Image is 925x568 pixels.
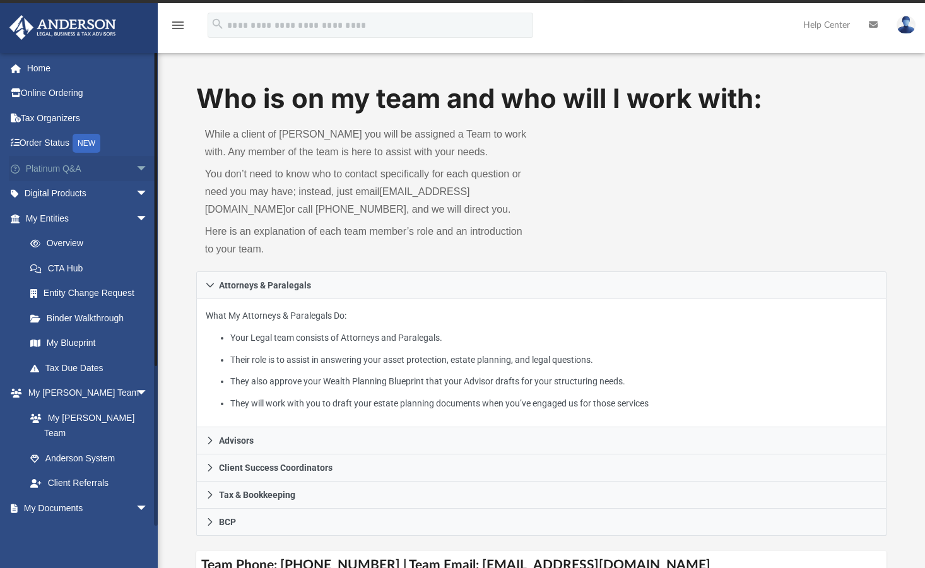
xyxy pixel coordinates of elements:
[9,105,167,131] a: Tax Organizers
[230,330,877,346] li: Your Legal team consists of Attorneys and Paralegals.
[136,181,161,207] span: arrow_drop_down
[205,223,533,258] p: Here is an explanation of each team member’s role and an introduction to your team.
[9,131,167,157] a: Order StatusNEW
[206,308,877,411] p: What My Attorneys & Paralegals Do:
[18,231,167,256] a: Overview
[18,355,167,381] a: Tax Due Dates
[73,134,100,153] div: NEW
[9,81,167,106] a: Online Ordering
[219,463,333,472] span: Client Success Coordinators
[18,471,161,496] a: Client Referrals
[230,352,877,368] li: Their role is to assist in answering your asset protection, estate planning, and legal questions.
[9,381,161,406] a: My [PERSON_NAME] Teamarrow_drop_down
[9,156,167,181] a: Platinum Q&Aarrow_drop_down
[136,206,161,232] span: arrow_drop_down
[18,305,167,331] a: Binder Walkthrough
[196,454,887,482] a: Client Success Coordinators
[136,156,161,182] span: arrow_drop_down
[196,80,887,117] h1: Who is on my team and who will I work with:
[18,521,155,546] a: Box
[219,490,295,499] span: Tax & Bookkeeping
[205,186,470,215] a: [EMAIL_ADDRESS][DOMAIN_NAME]
[136,381,161,406] span: arrow_drop_down
[9,181,167,206] a: Digital Productsarrow_drop_down
[219,518,236,526] span: BCP
[230,396,877,411] li: They will work with you to draft your estate planning documents when you’ve engaged us for those ...
[211,17,225,31] i: search
[9,495,161,521] a: My Documentsarrow_drop_down
[205,165,533,218] p: You don’t need to know who to contact specifically for each question or need you may have; instea...
[897,16,916,34] img: User Pic
[219,436,254,445] span: Advisors
[196,271,887,299] a: Attorneys & Paralegals
[170,18,186,33] i: menu
[18,281,167,306] a: Entity Change Request
[18,405,155,446] a: My [PERSON_NAME] Team
[136,495,161,521] span: arrow_drop_down
[230,374,877,389] li: They also approve your Wealth Planning Blueprint that your Advisor drafts for your structuring ne...
[9,206,167,231] a: My Entitiesarrow_drop_down
[196,482,887,509] a: Tax & Bookkeeping
[205,126,533,161] p: While a client of [PERSON_NAME] you will be assigned a Team to work with. Any member of the team ...
[18,446,161,471] a: Anderson System
[170,24,186,33] a: menu
[196,427,887,454] a: Advisors
[18,331,161,356] a: My Blueprint
[6,15,120,40] img: Anderson Advisors Platinum Portal
[196,299,887,427] div: Attorneys & Paralegals
[18,256,167,281] a: CTA Hub
[219,281,311,290] span: Attorneys & Paralegals
[196,509,887,536] a: BCP
[9,56,167,81] a: Home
